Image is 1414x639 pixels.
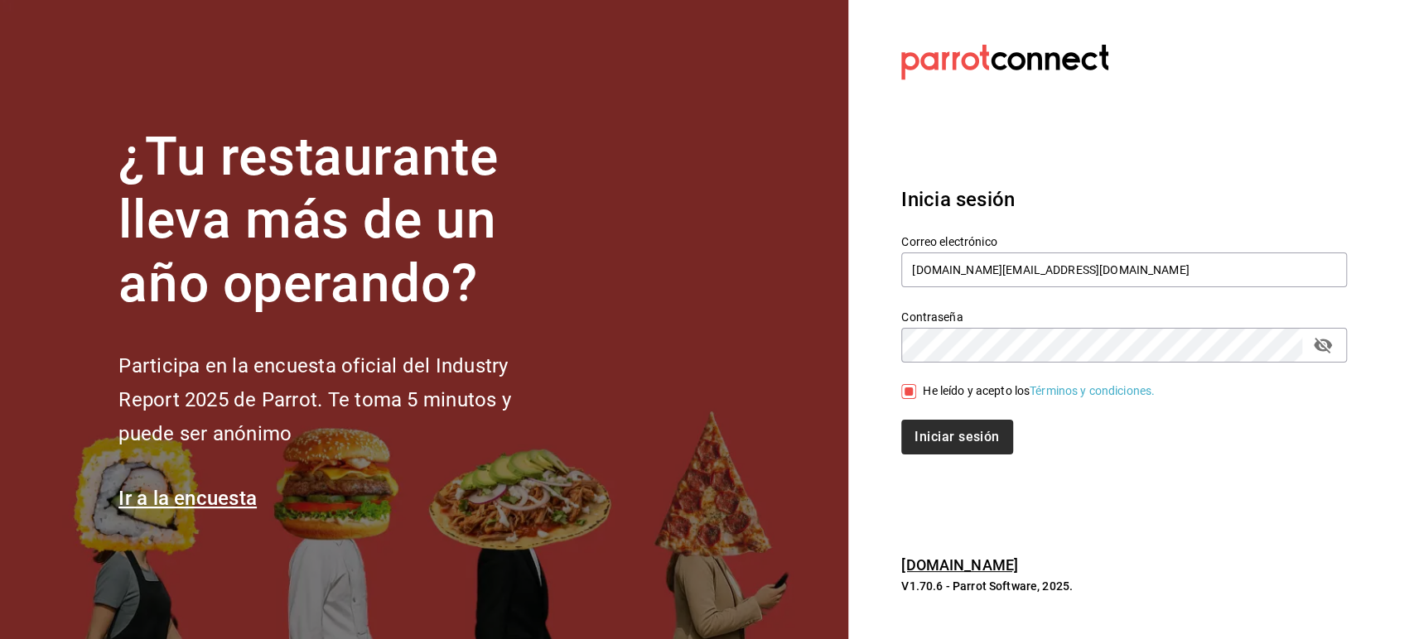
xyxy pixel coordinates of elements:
[1030,384,1155,397] a: Términos y condiciones.
[901,252,1347,287] input: Ingresa tu correo electrónico
[118,349,566,450] h2: Participa en la encuesta oficial del Industry Report 2025 de Parrot. Te toma 5 minutos y puede se...
[901,556,1018,574] a: [DOMAIN_NAME]
[901,420,1012,454] button: Iniciar sesión
[923,382,1155,400] div: He leído y acepto los
[901,235,1347,247] label: Correo electrónico
[118,487,257,510] a: Ir a la encuesta
[901,578,1347,594] p: V1.70.6 - Parrot Software, 2025.
[118,126,566,316] h1: ¿Tu restaurante lleva más de un año operando?
[901,310,1347,322] label: Contraseña
[901,185,1347,214] h3: Inicia sesión
[1309,331,1337,359] button: passwordField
